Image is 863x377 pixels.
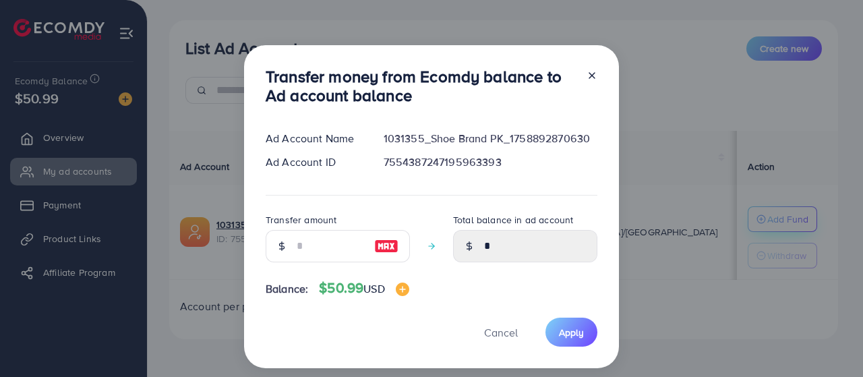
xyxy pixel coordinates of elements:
h4: $50.99 [319,280,409,297]
button: Cancel [467,318,535,347]
h3: Transfer money from Ecomdy balance to Ad account balance [266,67,576,106]
div: Ad Account Name [255,131,373,146]
span: USD [363,281,384,296]
button: Apply [545,318,597,347]
iframe: Chat [806,316,853,367]
div: 7554387247195963393 [373,154,608,170]
div: Ad Account ID [255,154,373,170]
img: image [374,238,398,254]
span: Balance: [266,281,308,297]
label: Total balance in ad account [453,213,573,227]
label: Transfer amount [266,213,336,227]
span: Cancel [484,325,518,340]
span: Apply [559,326,584,339]
img: image [396,283,409,296]
div: 1031355_Shoe Brand PK_1758892870630 [373,131,608,146]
